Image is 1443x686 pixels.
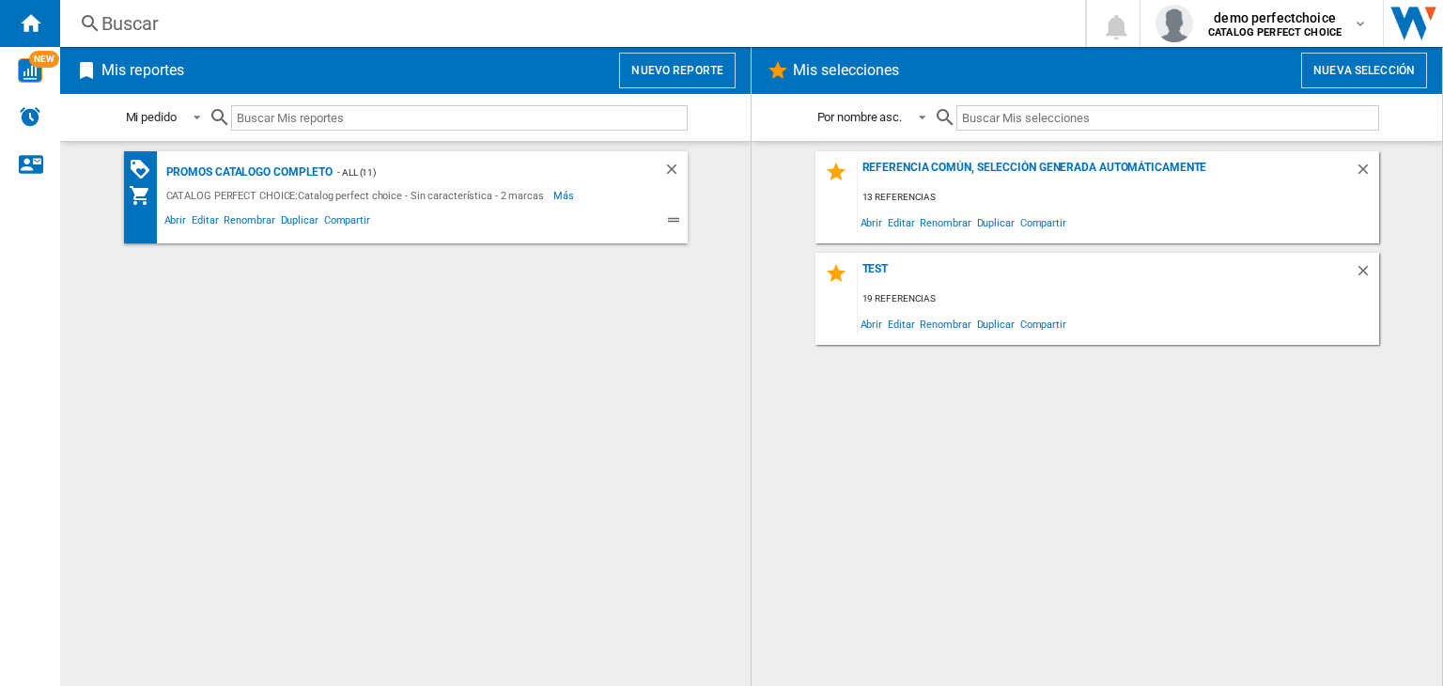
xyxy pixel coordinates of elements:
[1208,26,1342,39] b: CATALOG PERFECT CHOICE
[974,210,1017,235] span: Duplicar
[162,211,190,234] span: Abrir
[858,311,886,336] span: Abrir
[278,211,321,234] span: Duplicar
[162,161,334,184] div: Promos catalogo completo
[974,311,1017,336] span: Duplicar
[1017,311,1069,336] span: Compartir
[817,110,903,124] div: Por nombre asc.
[129,184,162,207] div: Mi colección
[663,161,688,184] div: Borrar
[98,53,188,88] h2: Mis reportes
[1017,210,1069,235] span: Compartir
[19,105,41,128] img: alerts-logo.svg
[1355,161,1379,186] div: Borrar
[126,110,177,124] div: Mi pedido
[1156,5,1193,42] img: profile.jpg
[231,105,688,131] input: Buscar Mis reportes
[162,184,553,207] div: CATALOG PERFECT CHOICE:Catalog perfect choice - Sin característica - 2 marcas
[189,211,221,234] span: Editar
[221,211,277,234] span: Renombrar
[101,10,1036,37] div: Buscar
[333,161,625,184] div: - ALL (11)
[553,184,577,207] span: Más
[789,53,904,88] h2: Mis selecciones
[858,288,1379,311] div: 19 referencias
[885,210,917,235] span: Editar
[858,262,1355,288] div: test
[29,51,59,68] span: NEW
[858,186,1379,210] div: 13 referencias
[858,161,1355,186] div: Referencia común, selección generada automáticamente
[129,158,162,181] div: Matriz de PROMOCIONES
[917,210,973,235] span: Renombrar
[321,211,373,234] span: Compartir
[18,58,42,83] img: wise-card.svg
[1208,8,1342,27] span: demo perfectchoice
[1301,53,1427,88] button: Nueva selección
[956,105,1378,131] input: Buscar Mis selecciones
[885,311,917,336] span: Editar
[917,311,973,336] span: Renombrar
[858,210,886,235] span: Abrir
[619,53,736,88] button: Nuevo reporte
[1355,262,1379,288] div: Borrar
